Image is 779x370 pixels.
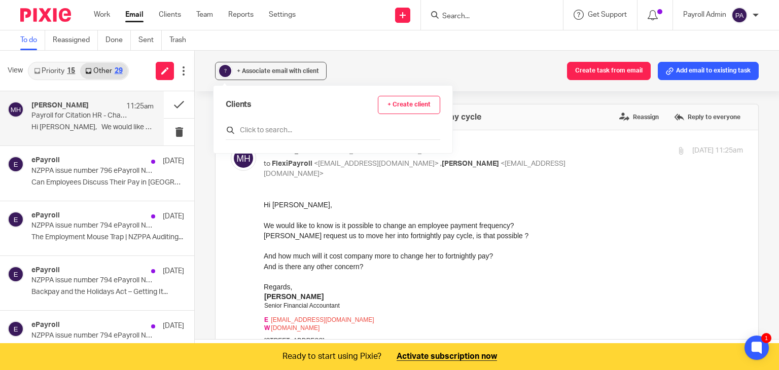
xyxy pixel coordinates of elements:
p: Payroll Admin [683,10,726,20]
a: Sent [138,30,162,50]
label: Reply to everyone [671,109,743,125]
h4: ePayroll [31,211,60,220]
img: Pixie [20,8,71,22]
a: Settings [269,10,296,20]
img: Refer & Earn [1,174,50,239]
p: Can Employees Discuss Their Pay in [GEOGRAPHIC_DATA]?... [31,178,184,187]
a: Done [105,30,131,50]
p: NZPPA issue number 796 ePayroll Newsletter [31,167,154,175]
span: View [8,65,23,76]
span: E [1,117,5,124]
a: Trash [169,30,194,50]
h4: ePayroll [31,321,60,329]
span: [PERSON_NAME] [442,160,499,167]
p: Backpay and the Holidays Act – Getting It... [31,288,184,297]
a: [DOMAIN_NAME] [7,125,56,132]
button: Create task from email [567,62,651,80]
p: [DATE] [163,321,184,331]
a: Citation Certification [165,232,215,241]
a: Refer & Earn [1,232,50,241]
input: Search [441,12,533,21]
span: , [440,160,442,167]
p: [DATE] [163,211,184,221]
a: Reports [228,10,254,20]
a: Citation Safety [110,232,160,241]
button: ? + Associate email with client [215,62,327,80]
span: FlexiPayroll [272,160,312,167]
span: W [1,125,6,132]
p: [DATE] [163,156,184,166]
a: Citation Legal [220,232,269,241]
span: Clients [226,99,252,110]
img: svg%3E [731,7,748,23]
img: svg%3E [231,145,256,171]
a: To do [20,30,45,50]
p: NZPPA issue number 794 ePayroll Newsletter [31,221,154,230]
a: Reassigned [53,30,98,50]
img: svg%3E [8,211,24,228]
span: [PERSON_NAME] [1,93,60,101]
a: Citation Group [1,164,107,172]
img: Citation Safety [110,174,160,239]
img: svg%3E [8,156,24,172]
a: Clients [159,10,181,20]
img: Citation Certification [165,174,215,239]
p: [DATE] [163,266,184,276]
h4: ePayroll [31,266,60,275]
img: Citation HR [55,174,105,239]
img: Citation Legal [220,174,269,239]
p: The Employment Mouse Trap | NZPPA Auditing... [31,233,184,242]
h4: ePayroll [31,156,60,165]
img: svg%3E [8,321,24,337]
img: svg%3E [8,101,24,118]
a: Citation HR [55,232,105,241]
span: Get Support [588,11,627,18]
div: 15 [67,67,75,75]
span: Senior Financial Accountant [1,102,76,109]
a: Work [94,10,110,20]
a: + Create client [378,96,440,114]
img: svg%3E [8,266,24,282]
input: Click to search... [226,125,440,135]
p: NZPPA issue number 794 ePayroll Newsletter [31,331,154,340]
a: Priority15 [29,63,80,79]
a: Other29 [80,63,127,79]
span: [STREET_ADDRESS] [1,137,61,144]
button: Add email to existing task [658,62,759,80]
div: ? [219,65,231,77]
label: Reassign [617,109,661,125]
img: Citation Group [1,151,107,171]
span: + Associate email with client [237,68,319,74]
div: 1 [761,333,771,343]
a: Team [196,10,213,20]
span: <[EMAIL_ADDRESS][DOMAIN_NAME]> [314,160,439,167]
div: 29 [115,67,123,75]
span: to [264,160,270,167]
p: NZPPA issue number 794 ePayroll Newsletter [31,276,154,285]
p: Hi [PERSON_NAME], We would like to know is it... [31,123,154,132]
h4: [PERSON_NAME] [31,101,89,110]
p: 11:25am [126,101,154,112]
p: [DATE] 11:25am [692,145,743,156]
p: Payroll for Citation HR - Change of one of the employee pay cycle [31,112,129,120]
a: [EMAIL_ADDRESS][DOMAIN_NAME] [7,117,110,124]
a: Email [125,10,144,20]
